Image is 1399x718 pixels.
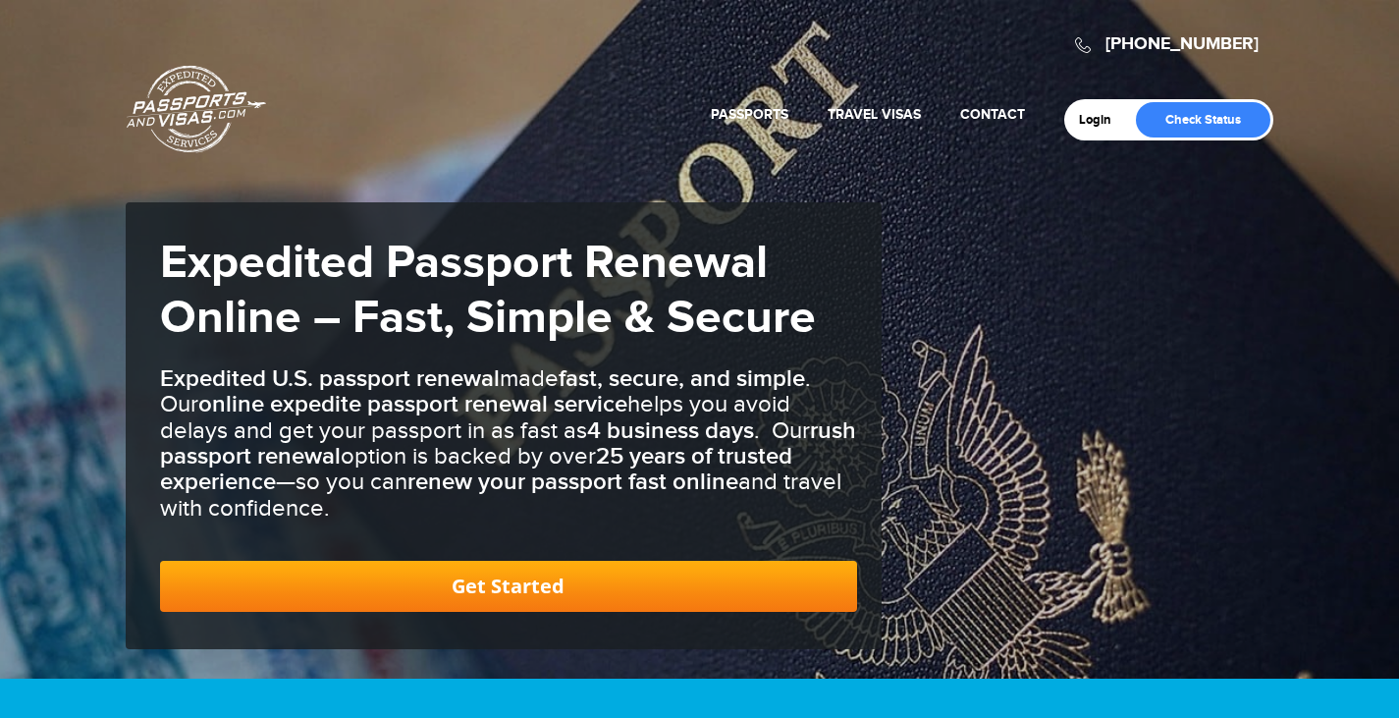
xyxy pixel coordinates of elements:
[1105,33,1259,55] a: [PHONE_NUMBER]
[828,106,921,123] a: Travel Visas
[160,416,856,470] b: rush passport renewal
[559,364,805,393] b: fast, secure, and simple
[160,561,857,612] a: Get Started
[1136,102,1270,138] a: Check Status
[960,106,1025,123] a: Contact
[160,235,816,347] strong: Expedited Passport Renewal Online – Fast, Simple & Secure
[1079,112,1125,128] a: Login
[587,416,754,445] b: 4 business days
[160,442,792,496] b: 25 years of trusted experience
[711,106,788,123] a: Passports
[160,366,857,522] h3: made . Our helps you avoid delays and get your passport in as fast as . Our option is backed by o...
[198,390,627,418] b: online expedite passport renewal service
[407,468,738,496] b: renew your passport fast online
[127,65,266,153] a: Passports & [DOMAIN_NAME]
[160,364,500,393] b: Expedited U.S. passport renewal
